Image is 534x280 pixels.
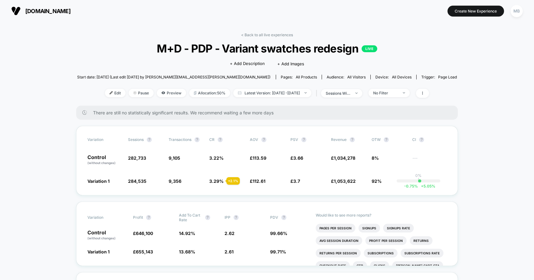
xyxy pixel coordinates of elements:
span: 2.61 [225,249,234,254]
button: ? [419,137,424,142]
span: £ [290,155,303,161]
span: Transactions [169,137,191,142]
span: 113.59 [253,155,266,161]
button: ? [205,215,210,220]
span: 92% [372,178,382,184]
span: + Add Images [277,61,304,66]
span: 9,356 [169,178,181,184]
p: | [418,178,419,182]
p: Would like to see more reports? [316,213,447,217]
span: Variation [87,137,122,142]
span: 1,034,278 [334,155,355,161]
span: [DOMAIN_NAME] [25,8,71,14]
button: ? [146,215,151,220]
span: Sessions [128,137,144,142]
button: ? [147,137,152,142]
li: Checkout Rate [316,261,350,270]
span: AOV [250,137,258,142]
span: + [421,184,423,188]
li: Pages Per Session [316,224,355,232]
img: end [355,92,358,94]
div: sessions with impression [326,91,351,96]
span: 3.29 % [209,178,224,184]
span: PDV [270,215,278,220]
button: ? [218,137,223,142]
div: Audience: [327,75,366,79]
li: Ctr [353,261,367,270]
span: IPP [225,215,230,220]
span: Profit [133,215,143,220]
div: Trigger: [421,75,457,79]
span: 112.61 [253,178,265,184]
img: end [133,91,136,94]
span: 284,535 [128,178,146,184]
p: 0% [415,173,422,178]
button: ? [301,137,306,142]
img: end [403,92,405,93]
span: Page Load [438,75,457,79]
span: CR [209,137,215,142]
span: Start date: [DATE] (Last edit [DATE] by [PERSON_NAME][EMAIL_ADDRESS][PERSON_NAME][DOMAIN_NAME]) [77,75,270,79]
span: 99.66 % [270,231,287,236]
span: all products [296,75,317,79]
li: Clicks [370,261,389,270]
button: Create New Experience [447,6,504,17]
span: Edit [105,89,126,97]
a: < Back to all live experiences [241,32,293,37]
li: Returns [410,236,433,245]
span: Variation [87,213,122,222]
button: ? [234,215,239,220]
button: ? [195,137,200,142]
span: £ [133,249,153,254]
img: Visually logo [11,6,21,16]
span: 1,053,622 [334,178,356,184]
img: edit [110,91,113,94]
span: Pause [129,89,154,97]
span: £ [290,178,300,184]
span: 5.05 % [418,184,435,188]
li: Signups [358,224,380,232]
button: MB [509,5,525,17]
span: 14.92 % [179,231,195,236]
li: Returns Per Session [316,249,361,257]
span: Allocation: 50% [189,89,230,97]
span: Variation 1 [87,249,110,254]
img: calendar [238,91,241,94]
span: 3.7 [293,178,300,184]
span: + Add Description [230,61,265,67]
span: -0.75 % [404,184,418,188]
span: There are still no statistically significant results. We recommend waiting a few more days [93,110,445,115]
span: Revenue [331,137,347,142]
span: 2.62 [225,231,235,236]
span: Add To Cart Rate [179,213,202,222]
span: £ [250,155,266,161]
span: (without changes) [87,161,116,165]
img: end [304,92,307,93]
span: PSV [290,137,298,142]
span: all devices [392,75,412,79]
p: Control [87,230,127,241]
span: All Visitors [347,75,366,79]
button: ? [261,137,266,142]
div: Pages: [281,75,317,79]
span: CI [412,137,447,142]
span: (without changes) [87,236,116,240]
button: ? [384,137,389,142]
span: £ [331,178,356,184]
span: 99.71 % [270,249,286,254]
span: M+D - PDP - Variant swatches redesign [96,42,438,55]
li: [PERSON_NAME] Cart Cta [392,261,443,270]
button: [DOMAIN_NAME] [9,6,72,16]
button: ? [281,215,286,220]
span: £ [250,178,265,184]
li: Profit Per Session [365,236,407,245]
span: Device: [370,75,416,79]
span: Preview [157,89,186,97]
li: Signups Rate [383,224,414,232]
span: 3.22 % [209,155,224,161]
li: Subscriptions [364,249,398,257]
span: 13.68 % [179,249,195,254]
span: --- [412,156,447,165]
div: MB [511,5,523,17]
div: + 2.1 % [226,177,240,185]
